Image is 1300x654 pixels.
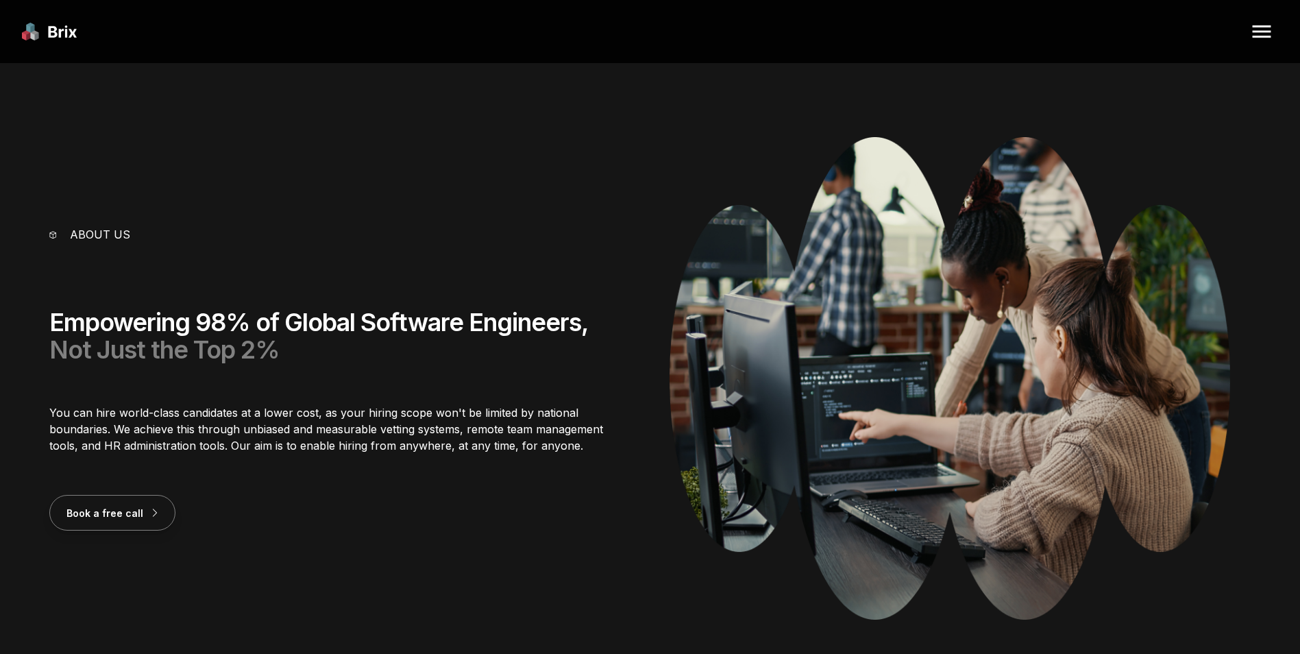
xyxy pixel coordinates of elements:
[70,226,130,243] p: About us
[49,335,280,365] span: Not Just the Top 2%
[49,231,56,239] img: vector
[49,404,630,454] p: You can hire world-class candidates at a lower cost, as your hiring scope won't be limited by nat...
[49,308,630,363] div: Empowering 98% of Global Software Engineers,
[49,506,175,520] a: Book a free call
[49,495,175,531] button: Book a free call
[670,137,1230,620] img: About Us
